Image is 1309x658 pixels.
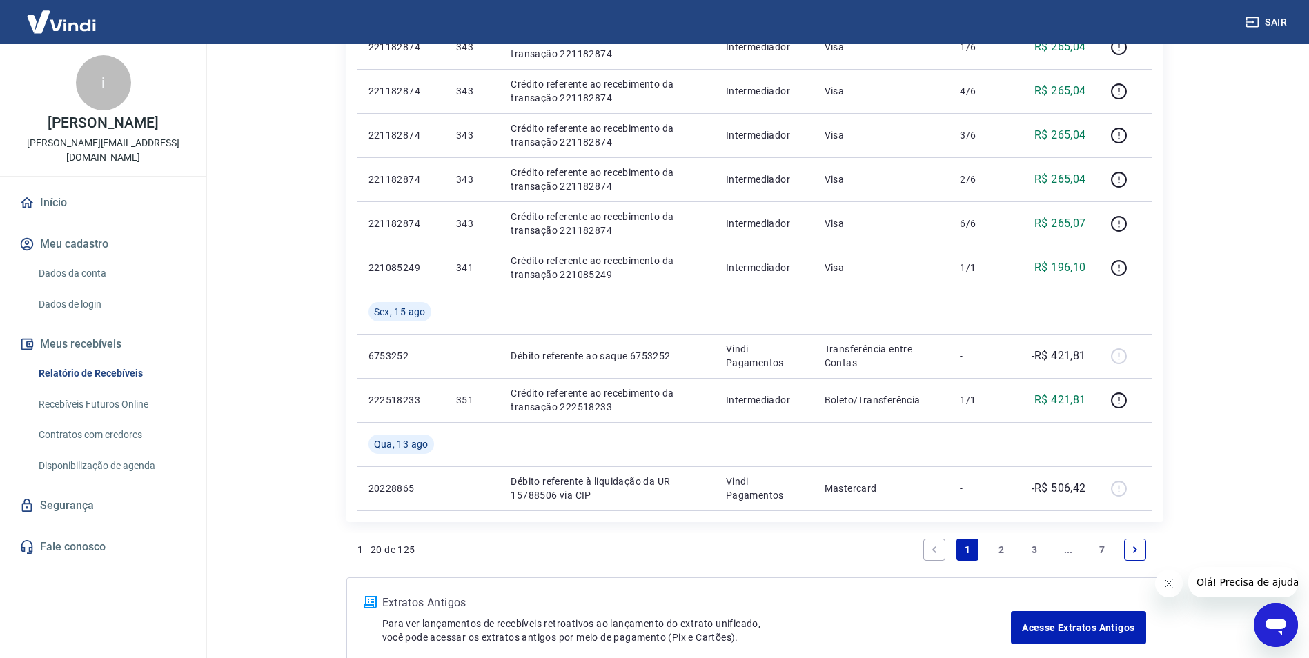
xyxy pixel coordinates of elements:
p: 221085249 [368,261,434,275]
p: Intermediador [726,128,803,142]
p: 343 [456,217,489,230]
button: Meu cadastro [17,229,190,259]
p: 221182874 [368,84,434,98]
img: Vindi [17,1,106,43]
p: Transferência entre Contas [825,342,938,370]
p: Intermediador [726,172,803,186]
p: R$ 265,04 [1034,83,1086,99]
p: 221182874 [368,128,434,142]
button: Meus recebíveis [17,329,190,359]
p: 1/1 [960,261,1001,275]
p: Intermediador [726,84,803,98]
iframe: Botão para abrir a janela de mensagens [1254,603,1298,647]
p: Intermediador [726,261,803,275]
button: Sair [1243,10,1292,35]
p: 343 [456,172,489,186]
p: 6753252 [368,349,434,363]
p: Crédito referente ao recebimento da transação 221182874 [511,166,703,193]
p: R$ 265,07 [1034,215,1086,232]
p: Crédito referente ao recebimento da transação 222518233 [511,386,703,414]
a: Page 1 is your current page [956,539,978,561]
div: i [76,55,131,110]
a: Fale conosco [17,532,190,562]
p: R$ 265,04 [1034,39,1086,55]
p: -R$ 421,81 [1032,348,1086,364]
a: Page 7 [1091,539,1113,561]
p: 4/6 [960,84,1001,98]
p: R$ 265,04 [1034,127,1086,143]
span: Olá! Precisa de ajuda? [8,10,116,21]
img: ícone [364,596,377,608]
p: R$ 196,10 [1034,259,1086,276]
p: 343 [456,128,489,142]
p: Crédito referente ao recebimento da transação 221085249 [511,254,703,281]
a: Relatório de Recebíveis [33,359,190,388]
a: Next page [1124,539,1146,561]
p: Visa [825,217,938,230]
a: Page 2 [990,539,1012,561]
p: Extratos Antigos [382,595,1012,611]
ul: Pagination [918,533,1152,566]
p: - [960,481,1001,495]
p: Intermediador [726,40,803,54]
a: Segurança [17,490,190,521]
a: Contratos com credores [33,421,190,449]
p: 343 [456,84,489,98]
a: Previous page [923,539,945,561]
p: 221182874 [368,172,434,186]
iframe: Fechar mensagem [1155,570,1183,597]
p: Visa [825,261,938,275]
a: Page 3 [1023,539,1045,561]
p: Boleto/Transferência [825,393,938,407]
a: Acesse Extratos Antigos [1011,611,1145,644]
p: Visa [825,172,938,186]
a: Recebíveis Futuros Online [33,390,190,419]
p: Vindi Pagamentos [726,342,803,370]
p: Vindi Pagamentos [726,475,803,502]
p: [PERSON_NAME][EMAIL_ADDRESS][DOMAIN_NAME] [11,136,195,165]
p: Débito referente ao saque 6753252 [511,349,703,363]
p: Para ver lançamentos de recebíveis retroativos ao lançamento do extrato unificado, você pode aces... [382,617,1012,644]
p: R$ 265,04 [1034,171,1086,188]
p: 6/6 [960,217,1001,230]
a: Jump forward [1057,539,1079,561]
p: Intermediador [726,393,803,407]
p: 1/1 [960,393,1001,407]
p: - [960,349,1001,363]
p: Crédito referente ao recebimento da transação 221182874 [511,33,703,61]
p: 1/6 [960,40,1001,54]
iframe: Mensagem da empresa [1188,567,1298,597]
p: Visa [825,128,938,142]
a: Disponibilização de agenda [33,452,190,480]
p: 221182874 [368,217,434,230]
p: Visa [825,40,938,54]
p: 221182874 [368,40,434,54]
a: Início [17,188,190,218]
p: 222518233 [368,393,434,407]
p: 351 [456,393,489,407]
p: 341 [456,261,489,275]
p: [PERSON_NAME] [48,116,158,130]
p: Crédito referente ao recebimento da transação 221182874 [511,210,703,237]
p: R$ 421,81 [1034,392,1086,408]
a: Dados da conta [33,259,190,288]
p: Crédito referente ao recebimento da transação 221182874 [511,121,703,149]
p: 3/6 [960,128,1001,142]
p: Débito referente à liquidação da UR 15788506 via CIP [511,475,703,502]
p: Mastercard [825,481,938,495]
p: Intermediador [726,217,803,230]
a: Dados de login [33,290,190,319]
p: Crédito referente ao recebimento da transação 221182874 [511,77,703,105]
p: Visa [825,84,938,98]
p: 2/6 [960,172,1001,186]
span: Qua, 13 ago [374,437,429,451]
span: Sex, 15 ago [374,305,426,319]
p: 1 - 20 de 125 [357,543,415,557]
p: 343 [456,40,489,54]
p: -R$ 506,42 [1032,480,1086,497]
p: 20228865 [368,481,434,495]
